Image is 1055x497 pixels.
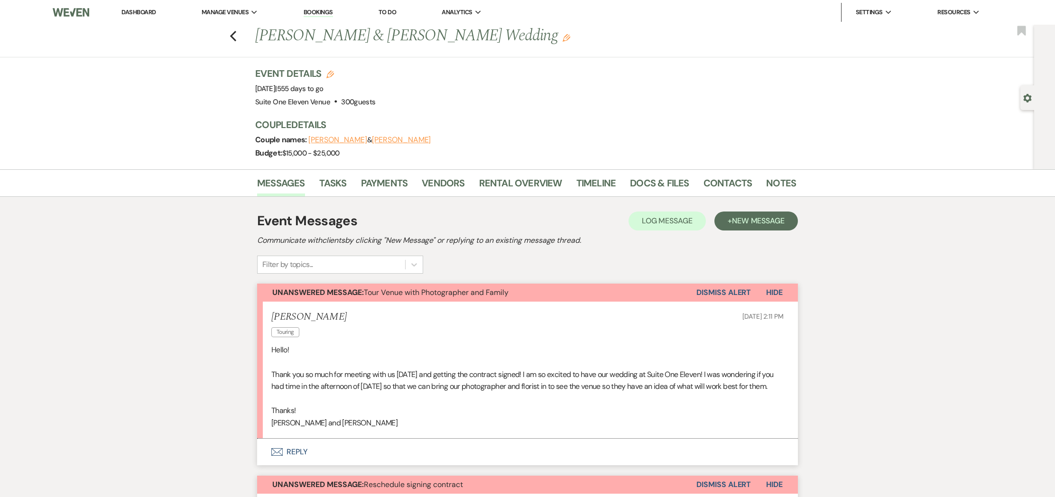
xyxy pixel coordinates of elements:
[257,235,798,246] h2: Communicate with clients by clicking "New Message" or replying to an existing message thread.
[563,33,570,42] button: Edit
[271,368,784,393] p: Thank you so much for meeting with us [DATE] and getting the contract signed! I am so excited to ...
[202,8,249,17] span: Manage Venues
[255,84,324,93] span: [DATE]
[937,8,970,17] span: Resources
[361,175,408,196] a: Payments
[53,2,89,22] img: Weven Logo
[642,216,693,226] span: Log Message
[379,8,396,16] a: To Do
[271,417,784,429] p: [PERSON_NAME] and [PERSON_NAME]
[751,476,798,494] button: Hide
[271,327,299,337] span: Touring
[255,135,308,145] span: Couple names:
[422,175,464,196] a: Vendors
[304,8,333,17] a: Bookings
[319,175,347,196] a: Tasks
[696,476,751,494] button: Dismiss Alert
[271,344,784,356] p: Hello!
[630,175,689,196] a: Docs & Files
[262,259,313,270] div: Filter by topics...
[271,405,784,417] p: Thanks!
[696,284,751,302] button: Dismiss Alert
[255,118,787,131] h3: Couple Details
[257,476,696,494] button: Unanswered Message:Reschedule signing contract
[272,287,364,297] strong: Unanswered Message:
[255,148,282,158] span: Budget:
[282,148,340,158] span: $15,000 - $25,000
[856,8,883,17] span: Settings
[766,479,783,489] span: Hide
[742,312,784,321] span: [DATE] 2:11 PM
[479,175,562,196] a: Rental Overview
[1023,93,1032,102] button: Open lead details
[751,284,798,302] button: Hide
[257,284,696,302] button: Unanswered Message:Tour Venue with Photographer and Family
[714,212,798,230] button: +New Message
[255,67,376,80] h3: Event Details
[766,287,783,297] span: Hide
[121,8,156,16] a: Dashboard
[277,84,324,93] span: 555 days to go
[732,216,785,226] span: New Message
[308,135,431,145] span: &
[442,8,472,17] span: Analytics
[372,136,431,144] button: [PERSON_NAME]
[271,311,347,323] h5: [PERSON_NAME]
[257,175,305,196] a: Messages
[629,212,706,230] button: Log Message
[272,479,364,489] strong: Unanswered Message:
[257,439,798,465] button: Reply
[255,97,330,107] span: Suite One Eleven Venue
[272,479,463,489] span: Reschedule signing contract
[255,25,680,47] h1: [PERSON_NAME] & [PERSON_NAME] Wedding
[275,84,323,93] span: |
[576,175,616,196] a: Timeline
[341,97,375,107] span: 300 guests
[766,175,796,196] a: Notes
[703,175,752,196] a: Contacts
[257,211,357,231] h1: Event Messages
[308,136,367,144] button: [PERSON_NAME]
[272,287,509,297] span: Tour Venue with Photographer and Family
